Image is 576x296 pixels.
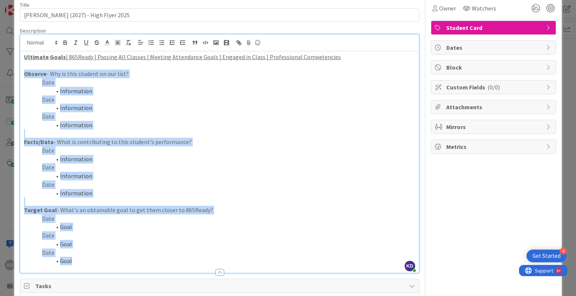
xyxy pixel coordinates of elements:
[446,43,542,52] span: Dates
[446,23,542,32] span: Student Card
[24,112,415,121] p: Date
[24,206,415,214] p: - What's an obtainable goal to get them closer to 865Ready?
[446,103,542,112] span: Attachments
[16,1,34,10] span: Support
[472,4,496,13] span: Watchers
[24,231,415,240] p: Date
[24,70,415,78] p: - Why is this student on our list?
[24,70,46,77] strong: Observe
[33,121,415,129] li: Information
[33,240,415,248] li: Goal
[24,138,415,146] p: - What is contributing to this student's performance?
[33,257,415,265] li: Goal
[487,83,500,91] span: ( 0/0 )
[439,4,456,13] span: Owner
[24,214,415,223] p: Date
[33,189,415,198] li: Information
[33,172,415,180] li: Information
[446,122,542,131] span: Mirrors
[24,53,66,61] u: Ultimate Goals
[38,3,42,9] div: 9+
[24,180,415,189] p: Date
[526,250,567,262] div: Open Get Started checklist, remaining modules: 4
[24,146,415,155] p: Date
[560,248,567,254] div: 4
[24,78,415,87] p: Date
[24,138,54,146] strong: Facts/Data
[24,206,57,214] strong: Target Goal
[446,83,542,92] span: Custom Fields
[24,248,415,257] p: Date
[20,8,419,22] input: type card name here...
[24,163,415,172] p: Date
[33,223,415,231] li: Goal
[20,27,46,34] span: Description
[35,281,405,290] span: Tasks
[33,87,415,95] li: Information
[446,63,542,72] span: Block
[405,261,415,271] span: KD
[33,155,415,164] li: Information
[20,1,30,8] label: Title
[33,104,415,112] li: Information
[446,142,542,151] span: Metrics
[24,95,415,104] p: Date
[532,252,561,260] div: Get Started
[66,53,341,61] u: | 865Ready | Passing All Classes | Meeting Attendance Goals | Engaged in Class | Professional Com...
